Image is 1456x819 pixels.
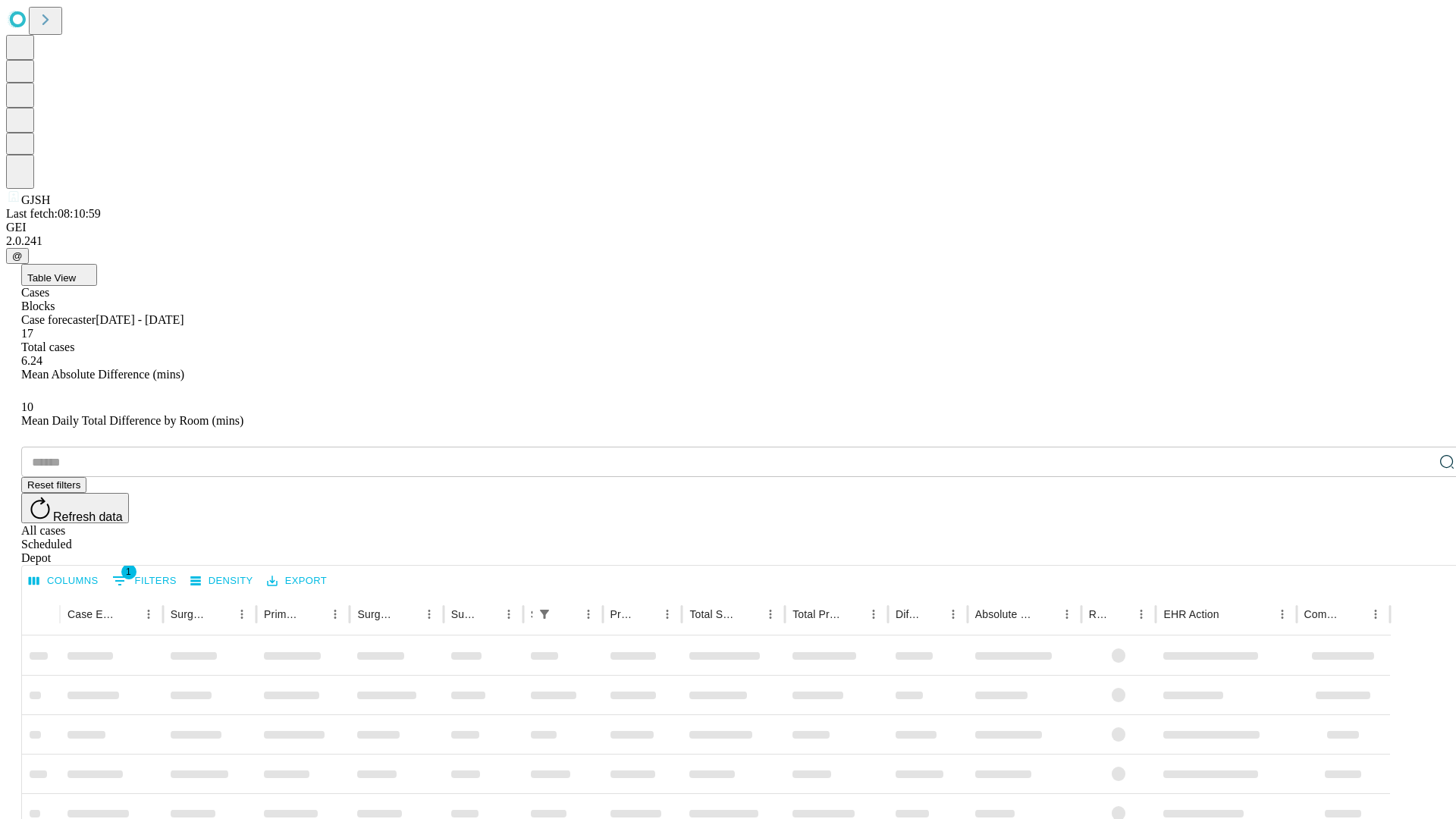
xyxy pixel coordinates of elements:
div: 2.0.241 [6,234,1450,248]
span: @ [12,250,23,262]
button: Sort [210,604,231,625]
button: Menu [498,604,519,625]
span: 1 [121,564,136,579]
div: Total Predicted Duration [792,608,840,620]
button: Sort [739,604,760,625]
button: Menu [1272,604,1293,625]
button: Sort [303,604,325,625]
button: Menu [231,604,253,625]
div: GEI [6,221,1450,234]
button: Show filters [108,569,180,593]
div: Comments [1304,608,1342,620]
span: Mean Daily Total Difference by Room (mins) [21,414,243,427]
button: Menu [943,604,964,625]
div: Surgeon Name [171,608,209,620]
button: Export [263,570,331,593]
button: Density [187,570,257,593]
span: Case forecaster [21,313,96,326]
button: Sort [635,604,657,625]
div: Total Scheduled Duration [689,608,737,620]
span: Table View [27,272,76,284]
span: Total cases [21,340,74,353]
button: Sort [117,604,138,625]
button: Menu [138,604,159,625]
button: Sort [921,604,943,625]
button: Table View [21,264,97,286]
span: Reset filters [27,479,80,491]
div: Primary Service [264,608,302,620]
div: 1 active filter [534,604,555,625]
button: Menu [760,604,781,625]
button: Sort [1109,604,1131,625]
button: Sort [1035,604,1056,625]
button: Sort [1344,604,1365,625]
button: Sort [477,604,498,625]
div: Surgery Name [357,608,395,620]
button: Menu [419,604,440,625]
div: Absolute Difference [975,608,1034,620]
button: Select columns [25,570,102,593]
button: Sort [842,604,863,625]
button: Menu [657,604,678,625]
span: 10 [21,400,33,413]
button: Menu [1365,604,1386,625]
button: Menu [325,604,346,625]
button: Menu [1056,604,1078,625]
button: @ [6,248,29,264]
span: Refresh data [53,510,123,523]
div: Case Epic Id [67,608,115,620]
div: Scheduled In Room Duration [531,608,532,620]
button: Sort [397,604,419,625]
div: EHR Action [1163,608,1219,620]
span: Last fetch: 08:10:59 [6,207,101,220]
button: Menu [578,604,599,625]
button: Menu [863,604,884,625]
button: Reset filters [21,477,86,493]
span: [DATE] - [DATE] [96,313,184,326]
div: Surgery Date [451,608,475,620]
div: Resolved in EHR [1089,608,1109,620]
div: Difference [896,608,920,620]
span: GJSH [21,193,50,206]
button: Sort [557,604,578,625]
button: Sort [1221,604,1242,625]
span: 6.24 [21,354,42,367]
div: Predicted In Room Duration [610,608,635,620]
button: Refresh data [21,493,129,523]
span: Mean Absolute Difference (mins) [21,368,184,381]
button: Show filters [534,604,555,625]
span: 17 [21,327,33,340]
button: Menu [1131,604,1152,625]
